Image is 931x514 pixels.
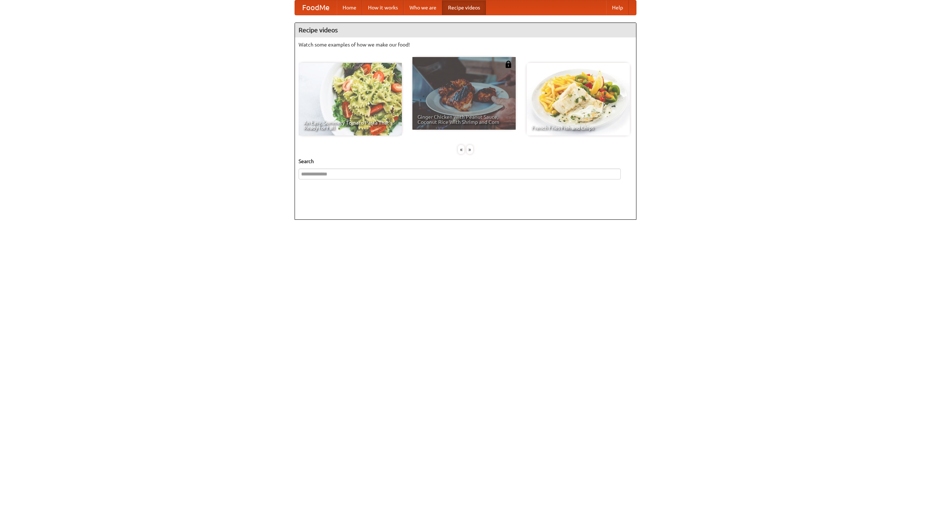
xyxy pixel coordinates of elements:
[295,0,337,15] a: FoodMe
[362,0,404,15] a: How it works
[505,61,512,68] img: 483408.png
[299,63,402,135] a: An Easy, Summery Tomato Pasta That's Ready for Fall
[527,63,630,135] a: French Fries Fish and Chips
[404,0,442,15] a: Who we are
[532,125,625,130] span: French Fries Fish and Chips
[458,145,464,154] div: «
[606,0,629,15] a: Help
[299,41,632,48] p: Watch some examples of how we make our food!
[304,120,397,130] span: An Easy, Summery Tomato Pasta That's Ready for Fall
[467,145,473,154] div: »
[299,158,632,165] h5: Search
[337,0,362,15] a: Home
[295,23,636,37] h4: Recipe videos
[442,0,486,15] a: Recipe videos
